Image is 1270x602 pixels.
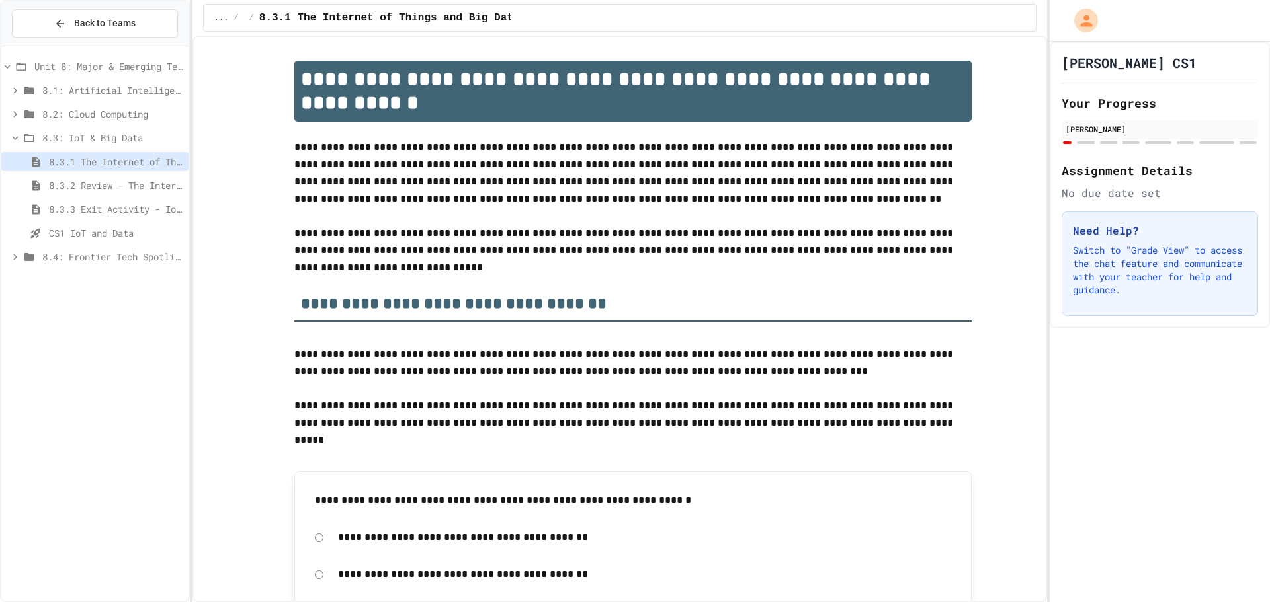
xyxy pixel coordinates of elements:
h1: [PERSON_NAME] CS1 [1062,54,1197,72]
h2: Assignment Details [1062,161,1258,180]
span: 8.3.2 Review - The Internet of Things and Big Data [49,178,183,192]
span: 8.2: Cloud Computing [42,107,183,121]
iframe: chat widget [1214,549,1257,589]
span: 8.1: Artificial Intelligence Basics [42,83,183,97]
span: ... [214,13,229,23]
span: / [233,13,238,23]
span: 8.4: Frontier Tech Spotlight [42,250,183,264]
span: 8.3: IoT & Big Data [42,131,183,145]
h3: Need Help? [1073,223,1247,239]
span: 8.3.3 Exit Activity - IoT Data Detective Challenge [49,202,183,216]
span: 8.3.1 The Internet of Things and Big Data: Our Connected Digital World [259,10,704,26]
iframe: chat widget [1160,492,1257,548]
div: No due date set [1062,185,1258,201]
span: Unit 8: Major & Emerging Technologies [34,59,183,73]
span: 8.3.1 The Internet of Things and Big Data: Our Connected Digital World [49,155,183,169]
div: [PERSON_NAME] [1066,123,1254,135]
span: / [249,13,254,23]
span: Back to Teams [74,17,136,30]
div: My Account [1060,5,1101,36]
button: Back to Teams [12,9,178,38]
h2: Your Progress [1062,94,1258,112]
p: Switch to "Grade View" to access the chat feature and communicate with your teacher for help and ... [1073,244,1247,297]
span: CS1 IoT and Data [49,226,183,240]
